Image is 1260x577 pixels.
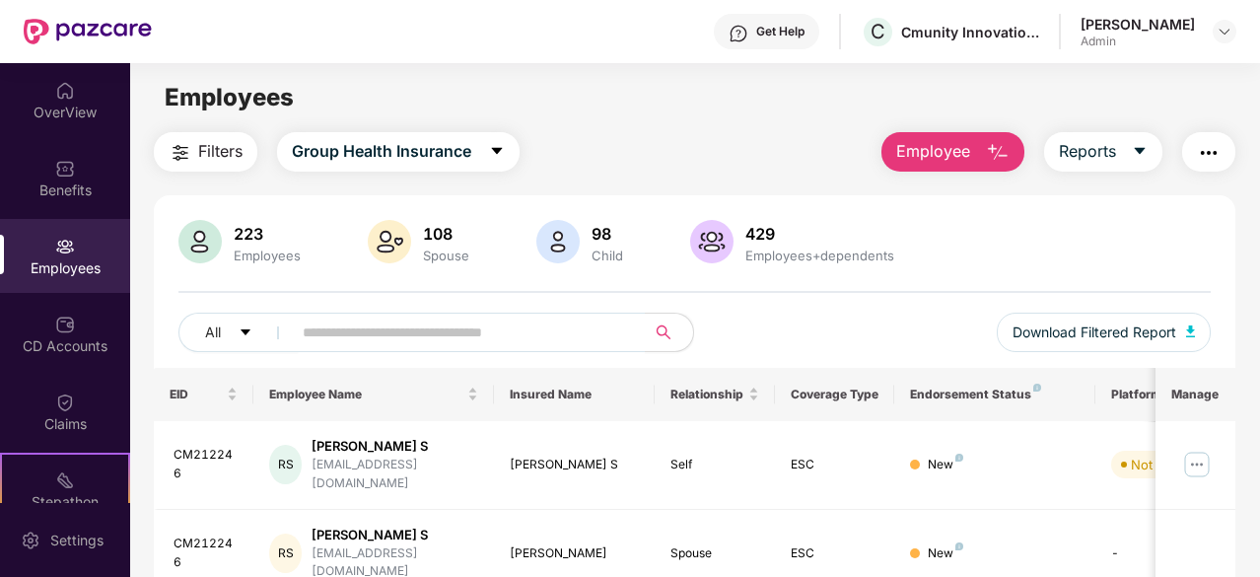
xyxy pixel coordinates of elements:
button: Reportscaret-down [1044,132,1162,172]
div: Employees+dependents [741,248,898,263]
img: svg+xml;base64,PHN2ZyB4bWxucz0iaHR0cDovL3d3dy53My5vcmcvMjAwMC9zdmciIHhtbG5zOnhsaW5rPSJodHRwOi8vd3... [690,220,734,263]
div: Spouse [670,544,759,563]
div: [PERSON_NAME] S [510,456,639,474]
span: C [871,20,885,43]
div: New [928,456,963,474]
span: EID [170,387,224,402]
img: svg+xml;base64,PHN2ZyB4bWxucz0iaHR0cDovL3d3dy53My5vcmcvMjAwMC9zdmciIHhtbG5zOnhsaW5rPSJodHRwOi8vd3... [536,220,580,263]
img: svg+xml;base64,PHN2ZyBpZD0iRHJvcGRvd24tMzJ4MzIiIHhtbG5zPSJodHRwOi8vd3d3LnczLm9yZy8yMDAwL3N2ZyIgd2... [1217,24,1232,39]
span: Filters [198,139,243,164]
div: RS [269,445,302,484]
img: svg+xml;base64,PHN2ZyB4bWxucz0iaHR0cDovL3d3dy53My5vcmcvMjAwMC9zdmciIHhtbG5zOnhsaW5rPSJodHRwOi8vd3... [986,141,1010,165]
div: Child [588,248,627,263]
img: svg+xml;base64,PHN2ZyBpZD0iU2V0dGluZy0yMHgyMCIgeG1sbnM9Imh0dHA6Ly93d3cudzMub3JnLzIwMDAvc3ZnIiB3aW... [21,531,40,550]
img: svg+xml;base64,PHN2ZyB4bWxucz0iaHR0cDovL3d3dy53My5vcmcvMjAwMC9zdmciIHdpZHRoPSI4IiBoZWlnaHQ9IjgiIH... [1033,384,1041,392]
img: svg+xml;base64,PHN2ZyB4bWxucz0iaHR0cDovL3d3dy53My5vcmcvMjAwMC9zdmciIHhtbG5zOnhsaW5rPSJodHRwOi8vd3... [178,220,222,263]
img: svg+xml;base64,PHN2ZyB4bWxucz0iaHR0cDovL3d3dy53My5vcmcvMjAwMC9zdmciIHdpZHRoPSIyNCIgaGVpZ2h0PSIyNC... [1197,141,1221,165]
div: Cmunity Innovations Private Limited [901,23,1039,41]
div: Admin [1081,34,1195,49]
div: ESC [791,456,879,474]
th: Insured Name [494,368,655,421]
div: Get Help [756,24,805,39]
span: Employee Name [269,387,463,402]
div: 108 [419,224,473,244]
img: svg+xml;base64,PHN2ZyBpZD0iRW1wbG95ZWVzIiB4bWxucz0iaHR0cDovL3d3dy53My5vcmcvMjAwMC9zdmciIHdpZHRoPS... [55,237,75,256]
div: Settings [44,531,109,550]
div: RS [269,534,302,573]
div: CM212246 [174,446,239,483]
div: [PERSON_NAME] [1081,15,1195,34]
div: [PERSON_NAME] S [312,526,478,544]
span: caret-down [239,325,252,341]
span: search [645,325,683,340]
div: 98 [588,224,627,244]
div: [EMAIL_ADDRESS][DOMAIN_NAME] [312,456,478,493]
span: Employees [165,83,294,111]
span: Relationship [670,387,744,402]
button: Employee [881,132,1024,172]
img: svg+xml;base64,PHN2ZyB4bWxucz0iaHR0cDovL3d3dy53My5vcmcvMjAwMC9zdmciIHhtbG5zOnhsaW5rPSJodHRwOi8vd3... [1186,325,1196,337]
img: svg+xml;base64,PHN2ZyB4bWxucz0iaHR0cDovL3d3dy53My5vcmcvMjAwMC9zdmciIHdpZHRoPSI4IiBoZWlnaHQ9IjgiIH... [955,454,963,462]
img: svg+xml;base64,PHN2ZyB4bWxucz0iaHR0cDovL3d3dy53My5vcmcvMjAwMC9zdmciIHdpZHRoPSIyNCIgaGVpZ2h0PSIyNC... [169,141,192,165]
th: Manage [1155,368,1235,421]
span: Reports [1059,139,1116,164]
div: Self [670,456,759,474]
th: Employee Name [253,368,494,421]
div: Endorsement Status [910,387,1079,402]
img: svg+xml;base64,PHN2ZyBpZD0iQ0RfQWNjb3VudHMiIGRhdGEtbmFtZT0iQ0QgQWNjb3VudHMiIHhtbG5zPSJodHRwOi8vd3... [55,315,75,334]
button: Filters [154,132,257,172]
img: manageButton [1181,449,1213,480]
span: caret-down [489,143,505,161]
span: caret-down [1132,143,1148,161]
div: [PERSON_NAME] [510,544,639,563]
img: svg+xml;base64,PHN2ZyB4bWxucz0iaHR0cDovL3d3dy53My5vcmcvMjAwMC9zdmciIHdpZHRoPSI4IiBoZWlnaHQ9IjgiIH... [955,542,963,550]
div: Employees [230,248,305,263]
div: CM212246 [174,535,239,572]
button: Allcaret-down [178,313,299,352]
th: EID [154,368,254,421]
img: svg+xml;base64,PHN2ZyBpZD0iQmVuZWZpdHMiIHhtbG5zPSJodHRwOi8vd3d3LnczLm9yZy8yMDAwL3N2ZyIgd2lkdGg9Ij... [55,159,75,179]
img: svg+xml;base64,PHN2ZyBpZD0iQ2xhaW0iIHhtbG5zPSJodHRwOi8vd3d3LnczLm9yZy8yMDAwL3N2ZyIgd2lkdGg9IjIwIi... [55,393,75,412]
span: Group Health Insurance [292,139,471,164]
div: ESC [791,544,879,563]
img: New Pazcare Logo [24,19,152,44]
div: Platform Status [1111,387,1220,402]
span: Employee [896,139,970,164]
div: Not Verified [1131,455,1203,474]
img: svg+xml;base64,PHN2ZyBpZD0iSG9tZSIgeG1sbnM9Imh0dHA6Ly93d3cudzMub3JnLzIwMDAvc3ZnIiB3aWR0aD0iMjAiIG... [55,81,75,101]
div: 429 [741,224,898,244]
img: svg+xml;base64,PHN2ZyBpZD0iSGVscC0zMngzMiIgeG1sbnM9Imh0dHA6Ly93d3cudzMub3JnLzIwMDAvc3ZnIiB3aWR0aD... [729,24,748,43]
img: svg+xml;base64,PHN2ZyB4bWxucz0iaHR0cDovL3d3dy53My5vcmcvMjAwMC9zdmciIHhtbG5zOnhsaW5rPSJodHRwOi8vd3... [368,220,411,263]
div: New [928,544,963,563]
button: Download Filtered Report [997,313,1212,352]
button: Group Health Insurancecaret-down [277,132,520,172]
th: Coverage Type [775,368,895,421]
button: search [645,313,694,352]
th: Relationship [655,368,775,421]
div: 223 [230,224,305,244]
div: Stepathon [2,492,128,512]
span: Download Filtered Report [1013,322,1176,343]
span: All [205,322,221,343]
div: Spouse [419,248,473,263]
img: svg+xml;base64,PHN2ZyB4bWxucz0iaHR0cDovL3d3dy53My5vcmcvMjAwMC9zdmciIHdpZHRoPSIyMSIgaGVpZ2h0PSIyMC... [55,470,75,490]
div: [PERSON_NAME] S [312,437,478,456]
